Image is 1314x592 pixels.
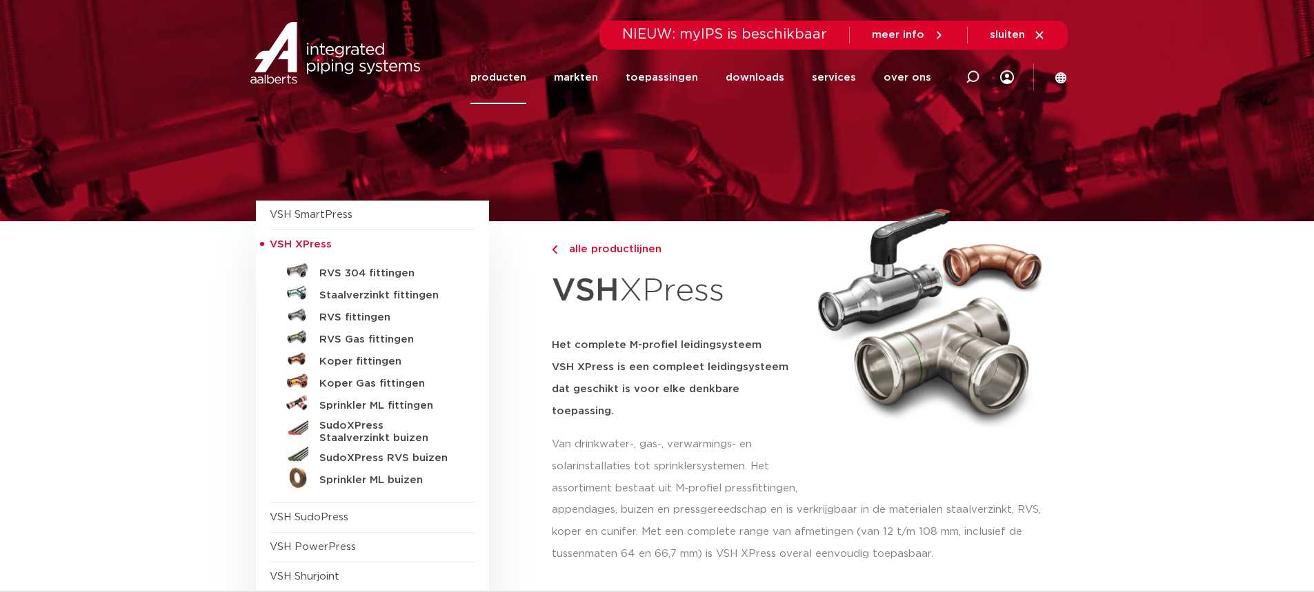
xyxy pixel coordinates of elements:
[319,400,456,412] h5: Sprinkler ML fittingen
[319,289,456,302] h5: Staalverzinkt fittingen
[552,265,802,318] h1: XPress
[270,239,332,249] span: VSH XPress
[270,414,475,445] a: SudoXPress Staalverzinkt buizen
[552,433,802,500] p: Van drinkwater-, gas-, verwarmings- en solarinstallaties tot sprinklersystemen. Het assortiment b...
[626,51,698,104] a: toepassingen
[270,512,348,522] a: VSH SudoPress
[270,445,475,467] a: SudoXPress RVS buizen
[552,241,802,258] a: alle productlijnen
[270,304,475,326] a: RVS fittingen
[884,51,931,104] a: over ons
[319,267,456,280] h5: RVS 304 fittingen
[552,334,802,422] h5: Het complete M-profiel leidingsysteem VSH XPress is een compleet leidingsysteem dat geschikt is v...
[872,29,945,41] a: meer info
[270,326,475,348] a: RVS Gas fittingen
[554,51,598,104] a: markten
[552,499,1059,565] p: appendages, buizen en pressgereedschap en is verkrijgbaar in de materialen staalverzinkt, RVS, ko...
[319,420,456,445] h5: SudoXPress Staalverzinkt buizen
[270,282,475,304] a: Staalverzinkt fittingen
[270,467,475,489] a: Sprinkler ML buizen
[270,571,339,582] a: VSH Shurjoint
[270,210,352,220] a: VSH SmartPress
[319,474,456,487] h5: Sprinkler ML buizen
[270,348,475,370] a: Koper fittingen
[319,356,456,368] h5: Koper fittingen
[270,260,475,282] a: RVS 304 fittingen
[319,378,456,390] h5: Koper Gas fittingen
[622,28,827,41] span: NIEUW: myIPS is beschikbaar
[812,51,856,104] a: services
[990,29,1046,41] a: sluiten
[552,275,619,307] strong: VSH
[726,51,784,104] a: downloads
[552,245,557,254] img: chevron-right.svg
[561,244,661,254] span: alle productlijnen
[270,392,475,414] a: Sprinkler ML fittingen
[270,370,475,392] a: Koper Gas fittingen
[270,542,356,552] a: VSH PowerPress
[319,452,456,465] h5: SudoXPress RVS buizen
[319,312,456,324] h5: RVS fittingen
[319,334,456,346] h5: RVS Gas fittingen
[990,30,1025,40] span: sluiten
[872,30,924,40] span: meer info
[470,51,526,104] a: producten
[470,51,931,104] nav: Menu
